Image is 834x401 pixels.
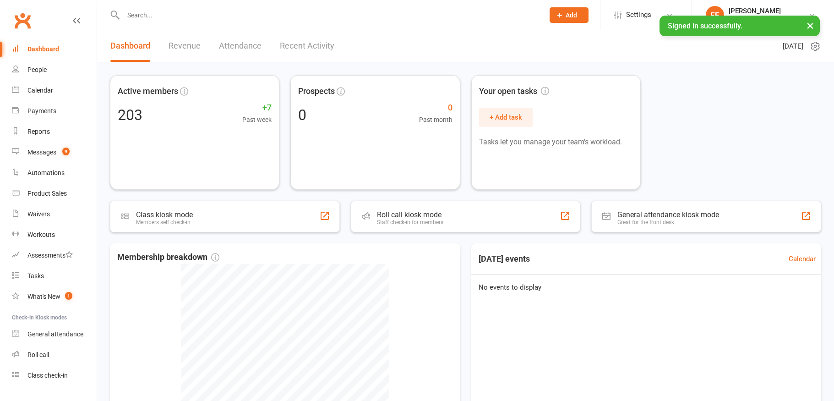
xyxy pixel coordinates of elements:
[118,108,142,122] div: 203
[479,136,633,148] p: Tasks let you manage your team's workload.
[479,85,549,98] span: Your open tasks
[783,41,803,52] span: [DATE]
[136,210,193,219] div: Class kiosk mode
[11,9,34,32] a: Clubworx
[27,252,73,259] div: Assessments
[12,80,97,101] a: Calendar
[27,351,49,358] div: Roll call
[62,148,70,155] span: 9
[242,115,272,125] span: Past week
[27,231,55,238] div: Workouts
[12,60,97,80] a: People
[550,7,589,23] button: Add
[27,66,47,73] div: People
[27,190,67,197] div: Product Sales
[471,251,537,267] h3: [DATE] events
[12,121,97,142] a: Reports
[110,30,150,62] a: Dashboard
[117,251,219,264] span: Membership breakdown
[12,266,97,286] a: Tasks
[12,183,97,204] a: Product Sales
[377,210,443,219] div: Roll call kiosk mode
[12,345,97,365] a: Roll call
[617,210,719,219] div: General attendance kiosk mode
[479,108,533,127] button: + Add task
[27,293,60,300] div: What's New
[27,107,56,115] div: Payments
[27,210,50,218] div: Waivers
[298,85,335,98] span: Prospects
[468,275,825,300] div: No events to display
[377,219,443,225] div: Staff check-in for members
[242,101,272,115] span: +7
[12,286,97,307] a: What's New1
[27,272,44,280] div: Tasks
[12,365,97,386] a: Class kiosk mode
[280,30,334,62] a: Recent Activity
[27,330,83,338] div: General attendance
[626,5,651,25] span: Settings
[12,163,97,183] a: Automations
[12,204,97,225] a: Waivers
[668,22,742,30] span: Signed in successfully.
[419,101,452,115] span: 0
[298,108,306,122] div: 0
[27,372,68,379] div: Class check-in
[219,30,262,62] a: Attendance
[729,7,808,15] div: [PERSON_NAME]
[136,219,193,225] div: Members self check-in
[27,87,53,94] div: Calendar
[27,148,56,156] div: Messages
[12,245,97,266] a: Assessments
[120,9,538,22] input: Search...
[27,169,65,176] div: Automations
[802,16,818,35] button: ×
[789,253,816,264] a: Calendar
[169,30,201,62] a: Revenue
[706,6,724,24] div: EE
[27,128,50,135] div: Reports
[65,292,72,300] span: 1
[729,15,808,23] div: Uniting Seniors Gym Orange
[12,101,97,121] a: Payments
[118,85,178,98] span: Active members
[419,115,452,125] span: Past month
[12,39,97,60] a: Dashboard
[27,45,59,53] div: Dashboard
[12,142,97,163] a: Messages 9
[566,11,577,19] span: Add
[12,225,97,245] a: Workouts
[12,324,97,345] a: General attendance kiosk mode
[617,219,719,225] div: Great for the front desk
